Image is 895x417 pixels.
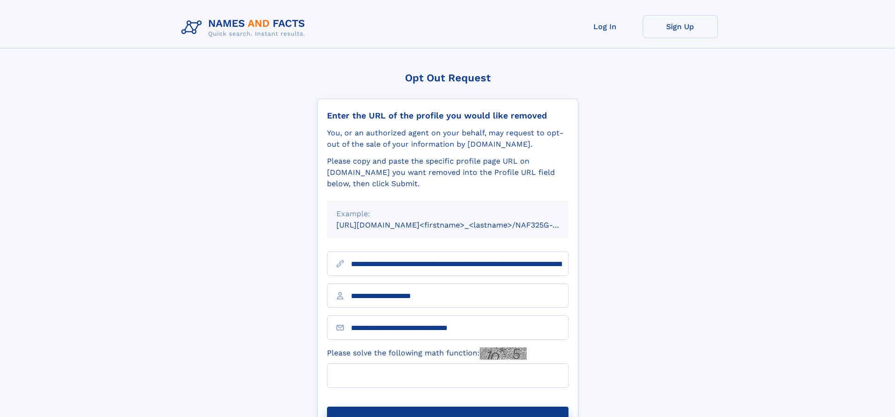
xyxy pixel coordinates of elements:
div: Please copy and paste the specific profile page URL on [DOMAIN_NAME] you want removed into the Pr... [327,156,568,189]
div: Enter the URL of the profile you would like removed [327,110,568,121]
a: Sign Up [643,15,718,38]
label: Please solve the following math function: [327,347,527,360]
small: [URL][DOMAIN_NAME]<firstname>_<lastname>/NAF325G-xxxxxxxx [336,220,586,229]
div: Opt Out Request [317,72,578,84]
div: You, or an authorized agent on your behalf, may request to opt-out of the sale of your informatio... [327,127,568,150]
a: Log In [568,15,643,38]
div: Example: [336,208,559,220]
img: Logo Names and Facts [178,15,313,40]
